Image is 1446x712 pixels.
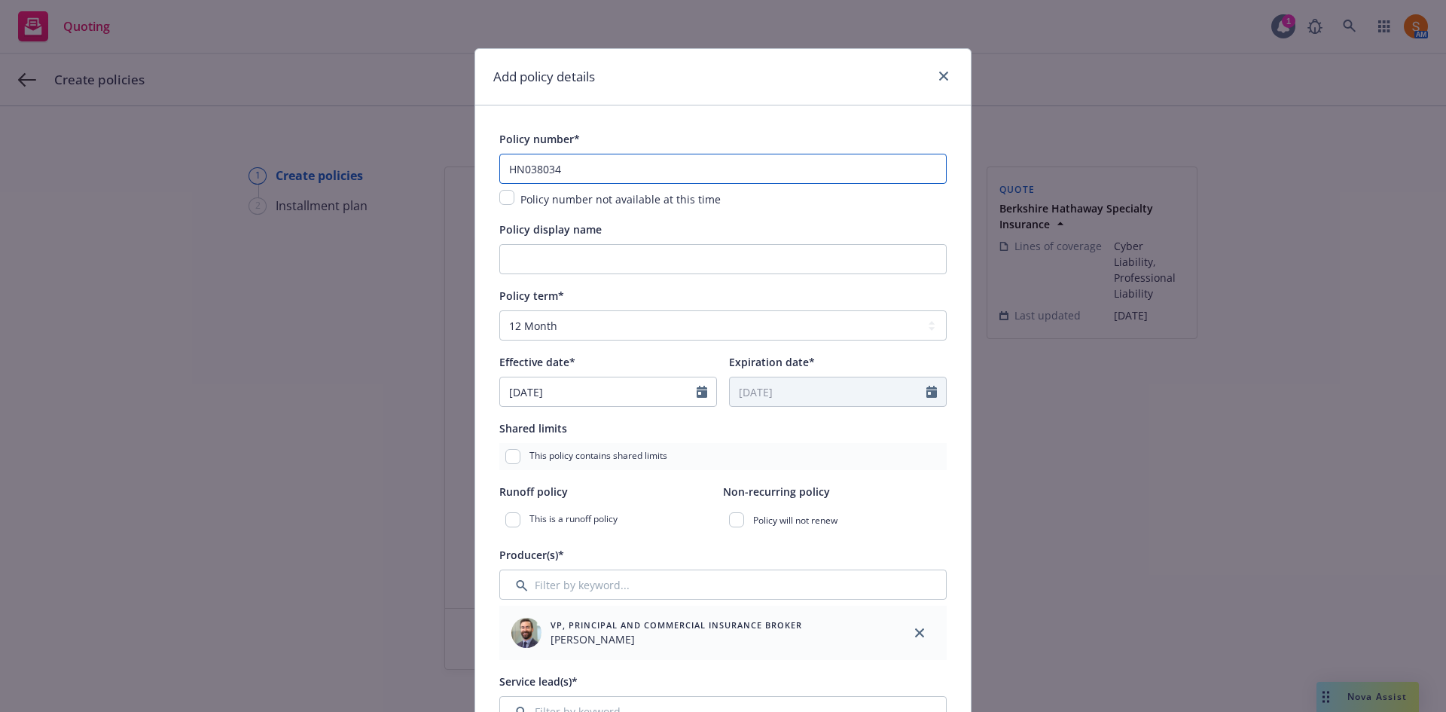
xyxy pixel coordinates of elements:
img: employee photo [511,618,541,648]
div: This policy contains shared limits [499,443,947,470]
span: VP, Principal and Commercial Insurance Broker [551,619,802,631]
span: Policy number* [499,132,580,146]
input: Filter by keyword... [499,570,947,600]
input: MM/DD/YYYY [730,377,926,406]
a: close [911,624,929,642]
span: Runoff policy [499,484,568,499]
span: Policy term* [499,289,564,303]
span: Service lead(s)* [499,674,578,689]
svg: Calendar [697,386,707,398]
input: MM/DD/YYYY [500,377,697,406]
span: Shared limits [499,421,567,435]
div: This is a runoff policy [499,506,723,533]
a: close [935,67,953,85]
svg: Calendar [926,386,937,398]
span: Effective date* [499,355,575,369]
span: Expiration date* [729,355,815,369]
span: Non-recurring policy [723,484,830,499]
span: Policy display name [499,222,602,237]
span: Policy number not available at this time [520,192,721,206]
div: Policy will not renew [723,506,947,533]
span: Producer(s)* [499,548,564,562]
h1: Add policy details [493,67,595,87]
span: [PERSON_NAME] [551,631,802,647]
